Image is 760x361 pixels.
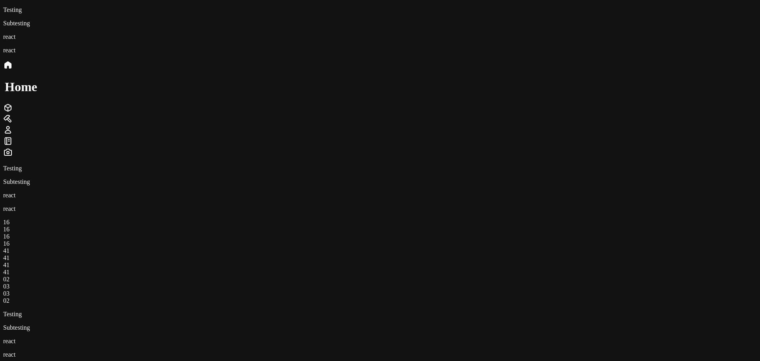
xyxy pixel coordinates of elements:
p: react [3,33,757,40]
p: Subtesting [3,324,757,331]
p: react [3,192,757,199]
p: Subtesting [3,178,757,185]
p: Subtesting [3,20,757,27]
p: react [3,338,757,345]
div: 16 [3,219,757,226]
h1: Home [5,80,757,94]
div: 03 [3,290,757,297]
div: 41 [3,262,757,269]
p: react [3,351,757,358]
p: Testing [3,311,757,318]
p: react [3,205,757,212]
div: 41 [3,247,757,254]
div: 16 [3,233,757,240]
div: 02 [3,297,757,304]
p: react [3,47,757,54]
div: 41 [3,269,757,276]
div: 02 [3,276,757,283]
p: Testing [3,6,757,13]
div: 03 [3,283,757,290]
div: 41 [3,254,757,262]
p: Testing [3,165,757,172]
div: 16 [3,240,757,247]
div: 16 [3,226,757,233]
